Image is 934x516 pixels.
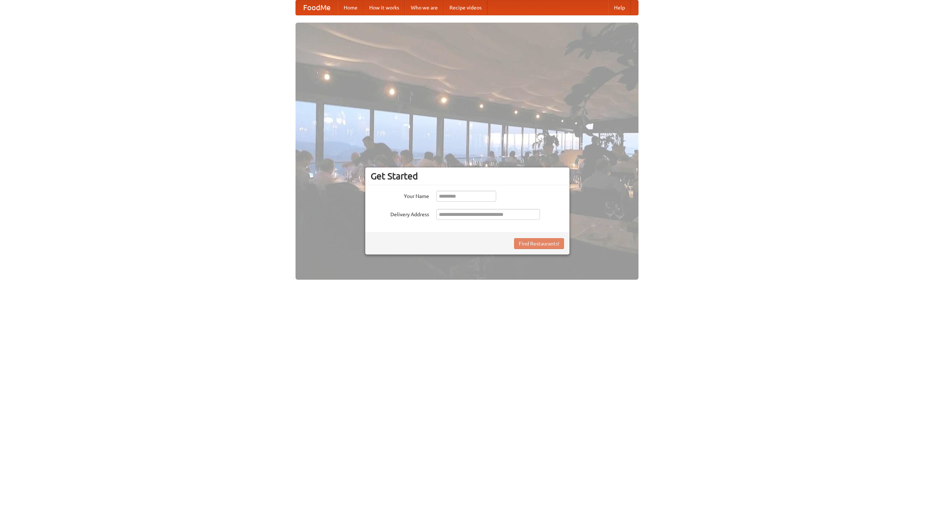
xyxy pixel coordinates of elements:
button: Find Restaurants! [514,238,564,249]
label: Your Name [371,191,429,200]
a: Home [338,0,363,15]
a: FoodMe [296,0,338,15]
a: How it works [363,0,405,15]
a: Recipe videos [444,0,487,15]
h3: Get Started [371,171,564,182]
label: Delivery Address [371,209,429,218]
a: Help [608,0,631,15]
a: Who we are [405,0,444,15]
